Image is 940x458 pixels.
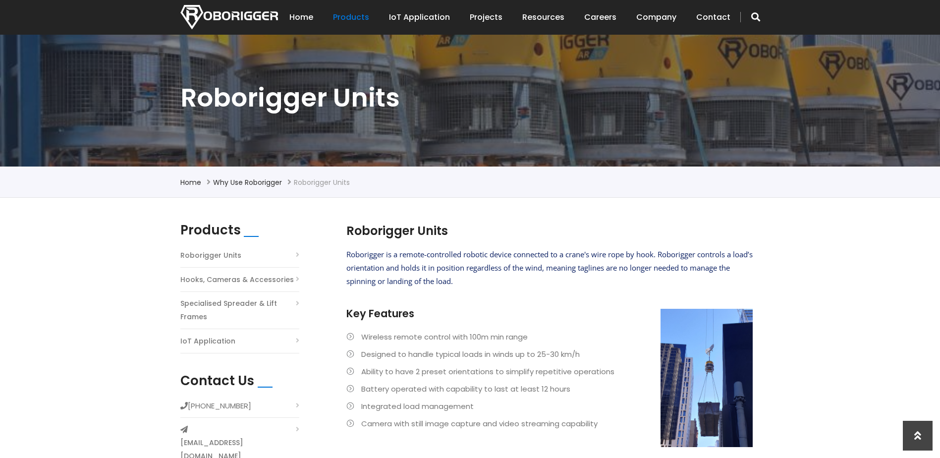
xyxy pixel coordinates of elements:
[584,2,616,33] a: Careers
[180,335,235,348] a: IoT Application
[180,249,241,262] a: Roborigger Units
[333,2,369,33] a: Products
[180,373,254,389] h2: Contact Us
[180,399,299,418] li: [PHONE_NUMBER]
[346,306,753,321] h3: Key Features
[180,223,241,238] h2: Products
[346,400,753,413] li: Integrated load management
[346,330,753,343] li: Wireless remote control with 100m min range
[346,382,753,396] li: Battery operated with capability to last at least 12 hours
[294,176,350,188] li: Roborigger Units
[180,81,760,114] h1: Roborigger Units
[696,2,730,33] a: Contact
[346,223,753,239] h2: Roborigger Units
[346,365,753,378] li: Ability to have 2 preset orientations to simplify repetitive operations
[346,417,753,430] li: Camera with still image capture and video streaming capability
[346,347,753,361] li: Designed to handle typical loads in winds up to 25-30 km/h
[180,297,299,324] a: Specialised Spreader & Lift Frames
[213,177,282,187] a: Why use Roborigger
[180,5,278,29] img: Nortech
[522,2,564,33] a: Resources
[470,2,502,33] a: Projects
[180,273,294,286] a: Hooks, Cameras & Accessories
[636,2,676,33] a: Company
[346,249,753,286] span: Roborigger is a remote-controlled robotic device connected to a crane's wire rope by hook. Robori...
[180,177,201,187] a: Home
[289,2,313,33] a: Home
[389,2,450,33] a: IoT Application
